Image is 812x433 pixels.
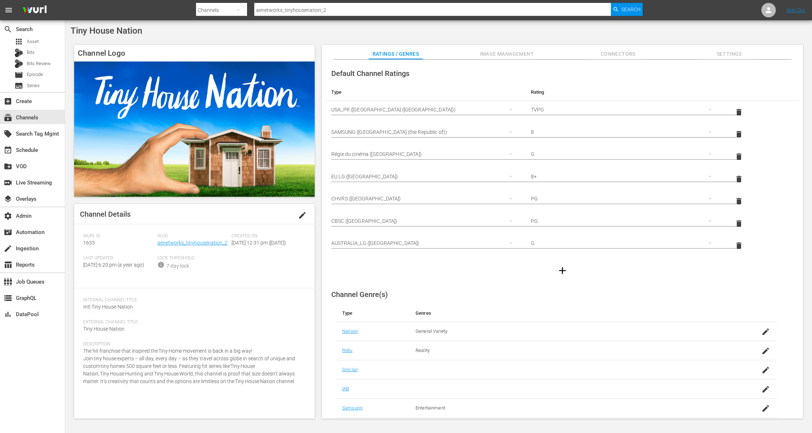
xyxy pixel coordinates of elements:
span: Search [4,25,12,34]
a: aenetworks_tinyhousenation_2 [157,240,228,246]
button: delete [730,126,748,143]
div: SAMSUNG ([GEOGRAPHIC_DATA] (the Republic of)) [331,122,519,142]
div: CHVRS ([GEOGRAPHIC_DATA]) [331,188,519,209]
span: Description: [83,341,302,347]
table: simple table [326,84,799,257]
span: Wurl ID: [83,233,154,239]
span: Slug: [157,233,228,239]
span: GraphQL [4,294,12,302]
div: Bits Review [14,59,23,68]
span: Create [4,97,12,106]
span: [DATE] 12:31 pm ([DATE]) [231,240,286,246]
div: 7-day lock [166,262,189,270]
span: VOD [4,162,12,171]
span: Channels [4,113,12,122]
span: Reports [4,260,12,269]
span: Asset [14,37,23,46]
div: AUSTRALIA_LG ([GEOGRAPHIC_DATA]) [331,233,519,253]
span: Series [27,82,40,89]
span: Bits Review [27,60,51,67]
h4: Channel Logo [74,45,315,61]
div: 8+ [531,166,719,187]
span: Ratings / Genres [369,50,423,59]
span: delete [735,219,743,228]
span: 1633 [83,240,95,246]
div: TVPG [531,99,719,120]
span: Job Queues [4,277,12,286]
span: Ingestion [4,244,12,253]
div: EU LG ([GEOGRAPHIC_DATA]) [331,166,519,187]
button: delete [730,148,748,165]
a: Nielsen [342,328,358,334]
span: delete [735,152,743,161]
span: [DATE] 6:20 pm (a year ago) [83,262,144,268]
span: Settings [702,50,756,59]
span: delete [735,241,743,250]
span: Episode [27,71,43,78]
span: Bits [27,49,35,56]
span: Tiny House Nation [83,326,124,332]
span: Lock Threshold: [157,255,228,261]
span: Search Tag Mgmt [4,130,12,138]
span: DataPool [4,310,12,319]
a: Sinclair [342,367,358,372]
span: Connectors [591,50,645,59]
button: delete [730,170,748,188]
button: delete [730,192,748,210]
a: Sign Out [786,7,805,13]
span: Tiny House Nation [71,26,142,36]
th: Type [336,305,410,322]
span: menu [4,6,13,14]
th: Type [326,84,525,101]
span: edit [298,211,307,220]
span: Episode [14,71,23,79]
a: Roku [342,348,353,353]
span: Intl Tiny House Nation [83,304,133,310]
div: CBSC ([GEOGRAPHIC_DATA]) [331,211,519,231]
span: Overlays [4,195,12,203]
div: G [531,233,719,253]
span: Asset [27,38,39,45]
span: Schedule [4,146,12,154]
span: Created On: [231,233,302,239]
span: Automation [4,228,12,237]
button: delete [730,237,748,254]
div: PG [531,188,719,209]
div: 8 [531,122,719,142]
button: delete [730,103,748,121]
span: Default Channel Ratings [331,69,409,78]
span: Channel Details [80,210,131,218]
span: Internal Channel Title: [83,297,302,303]
th: Genres [410,305,728,322]
th: Rating [525,84,725,101]
span: External Channel Title: [83,319,302,325]
span: Channel Genre(s) [331,290,388,299]
span: The hit franchise that inspired the Tiny Home movement is back in a big way! Join tiny house expe... [83,348,295,384]
div: Régie du cinéma ([GEOGRAPHIC_DATA]) [331,144,519,164]
span: Last Updated: [83,255,154,261]
img: ans4CAIJ8jUAAAAAAAAAAAAAAAAAAAAAAAAgQb4GAAAAAAAAAAAAAAAAAAAAAAAAJMjXAAAAAAAAAAAAAAAAAAAAAAAAgAT5G... [17,2,52,19]
span: delete [735,175,743,183]
span: Series [14,81,23,90]
div: Bits [14,48,23,57]
span: Image Management [480,50,534,59]
span: info [157,261,165,268]
button: edit [294,207,311,224]
button: delete [730,215,748,232]
div: PG [531,211,719,231]
span: delete [735,197,743,205]
div: USA_PR ([GEOGRAPHIC_DATA] ([GEOGRAPHIC_DATA])) [331,99,519,120]
a: Samsung [342,405,362,411]
img: Tiny House Nation [74,61,315,197]
a: IAB [342,386,349,391]
div: G [531,144,719,164]
span: Admin [4,212,12,220]
span: delete [735,108,743,116]
span: Search [621,3,641,16]
button: Search [611,3,643,16]
span: Live Streaming [4,178,12,187]
span: delete [735,130,743,139]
